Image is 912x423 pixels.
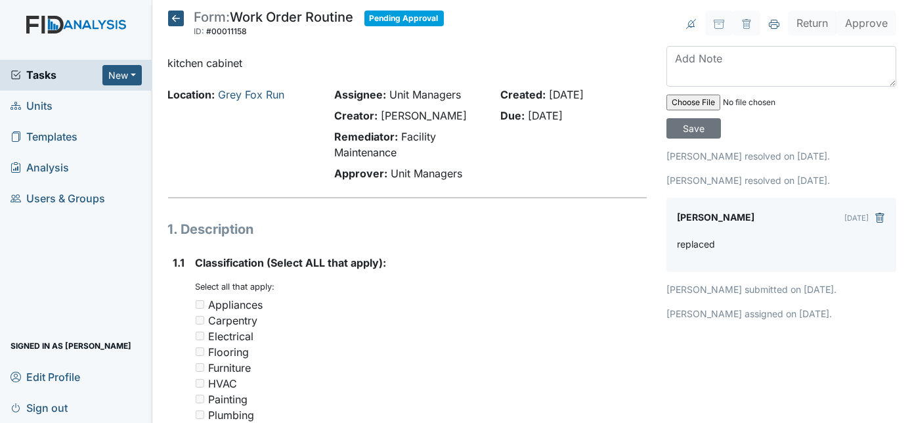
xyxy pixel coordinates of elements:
button: New [102,65,142,85]
span: Pending Approval [364,11,444,26]
input: Plumbing [196,411,204,419]
strong: Location: [168,88,215,101]
p: [PERSON_NAME] resolved on [DATE]. [666,149,896,163]
span: #00011158 [207,26,248,36]
input: Painting [196,395,204,403]
span: [PERSON_NAME] [381,109,467,122]
p: [PERSON_NAME] submitted on [DATE]. [666,282,896,296]
strong: Assignee: [334,88,386,101]
p: [PERSON_NAME] resolved on [DATE]. [666,173,896,187]
small: [DATE] [844,213,869,223]
span: Templates [11,127,77,147]
strong: Creator: [334,109,378,122]
input: Save [666,118,721,139]
div: HVAC [209,376,238,391]
span: Units [11,96,53,116]
div: Appliances [209,297,263,313]
button: Return [788,11,836,35]
span: Users & Groups [11,189,105,209]
span: Classification (Select ALL that apply): [196,256,387,269]
a: Grey Fox Run [219,88,285,101]
input: Flooring [196,347,204,356]
div: Electrical [209,328,254,344]
strong: Approver: [334,167,387,180]
strong: Due: [500,109,525,122]
p: kitchen cabinet [168,55,647,71]
div: Painting [209,391,248,407]
span: Unit Managers [389,88,461,101]
small: Select all that apply: [196,282,275,292]
a: Tasks [11,67,102,83]
span: Form: [194,9,230,25]
p: replaced [677,237,715,251]
input: Electrical [196,332,204,340]
span: ID: [194,26,205,36]
div: Work Order Routine [194,11,354,39]
span: [DATE] [549,88,584,101]
div: Furniture [209,360,251,376]
div: Plumbing [209,407,255,423]
span: Analysis [11,158,69,178]
input: Appliances [196,300,204,309]
span: Unit Managers [391,167,462,180]
p: [PERSON_NAME] assigned on [DATE]. [666,307,896,321]
span: [DATE] [528,109,563,122]
strong: Remediator: [334,130,398,143]
strong: Created: [500,88,546,101]
input: Carpentry [196,316,204,324]
input: HVAC [196,379,204,388]
h1: 1. Description [168,219,647,239]
label: [PERSON_NAME] [677,208,754,227]
button: Approve [836,11,896,35]
span: Edit Profile [11,367,80,387]
span: Sign out [11,397,68,418]
span: Signed in as [PERSON_NAME] [11,336,131,356]
div: Flooring [209,344,250,360]
label: 1.1 [173,255,185,271]
div: Carpentry [209,313,258,328]
input: Furniture [196,363,204,372]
